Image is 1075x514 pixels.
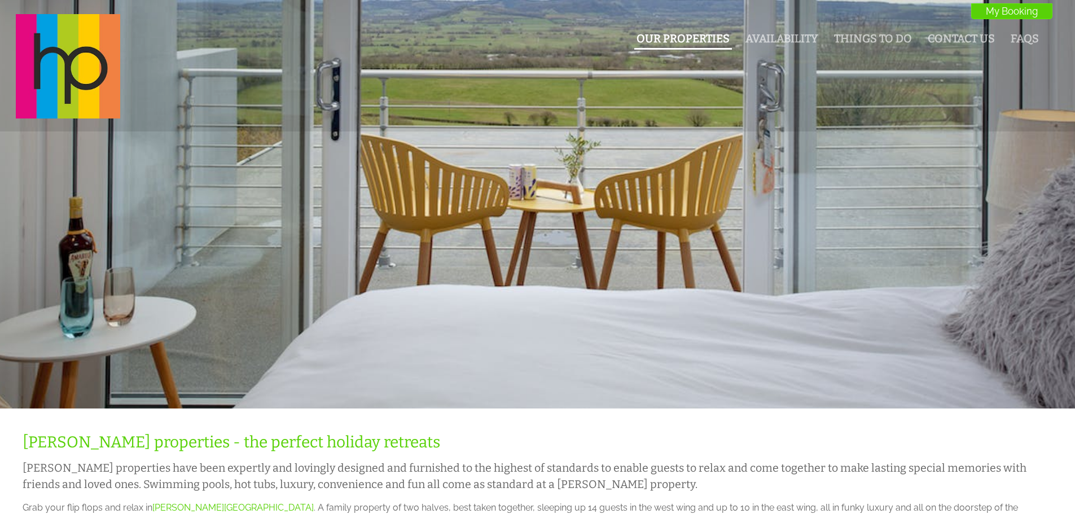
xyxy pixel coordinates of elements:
[928,32,995,45] a: Contact Us
[1011,32,1039,45] a: FAQs
[745,32,818,45] a: Availability
[971,3,1052,19] a: My Booking
[16,14,120,118] img: Halula Properties
[23,433,1039,451] h1: [PERSON_NAME] properties - the perfect holiday retreats
[23,460,1039,493] h2: [PERSON_NAME] properties have been expertly and lovingly designed and furnished to the highest of...
[834,32,912,45] a: Things To Do
[152,502,314,513] a: [PERSON_NAME][GEOGRAPHIC_DATA]
[637,32,730,45] a: Our Properties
